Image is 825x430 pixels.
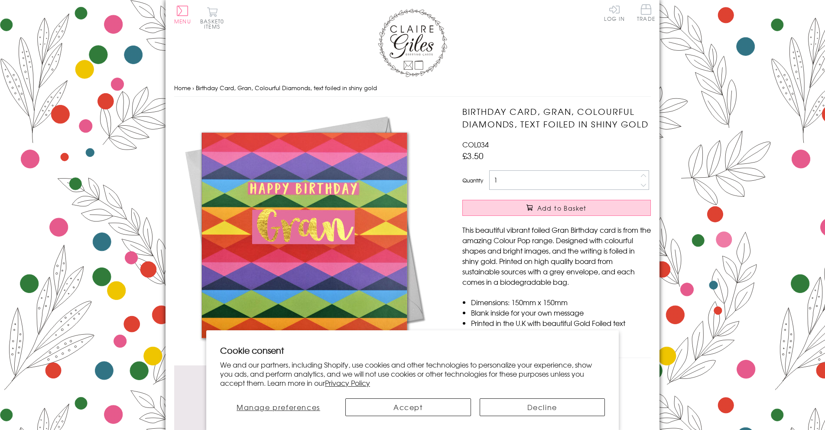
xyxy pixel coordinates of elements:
[604,4,625,21] a: Log In
[200,7,224,29] button: Basket0 items
[174,6,191,24] button: Menu
[196,84,377,92] span: Birthday Card, Gran, Colourful Diamonds, text foiled in shiny gold
[325,378,370,388] a: Privacy Policy
[462,139,489,150] span: COL034
[462,200,651,216] button: Add to Basket
[174,84,191,92] a: Home
[174,17,191,25] span: Menu
[237,402,320,412] span: Manage preferences
[462,225,651,287] p: This beautiful vibrant foiled Gran Birthday card is from the amazing Colour Pop range. Designed w...
[537,204,587,212] span: Add to Basket
[471,318,651,328] li: Printed in the U.K with beautiful Gold Foiled text
[192,84,194,92] span: ›
[480,398,605,416] button: Decline
[220,398,337,416] button: Manage preferences
[637,4,655,21] span: Trade
[378,9,447,77] img: Claire Giles Greetings Cards
[345,398,471,416] button: Accept
[471,328,651,339] li: Comes cello wrapped in Compostable bag
[471,307,651,318] li: Blank inside for your own message
[174,79,651,97] nav: breadcrumbs
[462,150,484,162] span: £3.50
[471,297,651,307] li: Dimensions: 150mm x 150mm
[204,17,224,30] span: 0 items
[462,105,651,130] h1: Birthday Card, Gran, Colourful Diamonds, text foiled in shiny gold
[174,105,434,365] img: Birthday Card, Gran, Colourful Diamonds, text foiled in shiny gold
[220,344,605,356] h2: Cookie consent
[637,4,655,23] a: Trade
[462,176,483,184] label: Quantity
[220,360,605,387] p: We and our partners, including Shopify, use cookies and other technologies to personalize your ex...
